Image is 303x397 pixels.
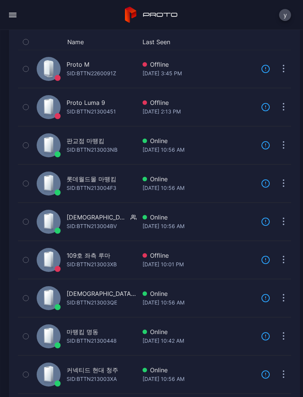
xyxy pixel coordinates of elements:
div: Online [143,175,255,184]
div: [DEMOGRAPHIC_DATA] 마뗑킴 2번장비 [67,289,137,298]
div: Offline [143,251,255,260]
div: 판교점 마뗑킴 [67,136,104,145]
div: [DATE] 10:56 AM [143,145,255,154]
div: SID: BTTN21300448 [67,336,117,345]
button: y [279,9,291,21]
div: SID: BTTN21300451 [67,107,116,116]
div: SID: BTTN213004BV [67,222,117,231]
div: SID: BTTN213003NB [67,145,117,154]
div: SID: BTTN213003XA [67,375,117,384]
div: SID: BTTN213003QE [67,298,117,307]
div: Offline [143,60,255,69]
div: [DATE] 10:42 AM [143,336,255,345]
div: Online [143,289,255,298]
div: 롯데월드몰 마뗑킴 [67,175,116,184]
div: [DATE] 10:56 AM [143,375,255,384]
button: Last Seen [143,37,252,46]
div: [DATE] 3:45 PM [143,69,255,78]
div: Proto Luma 9 [67,98,105,107]
div: Online [143,136,255,145]
div: SID: BTTN213004F3 [67,184,116,193]
div: SID: BTTN213003XB [67,260,117,269]
div: SID: BTTN2260091Z [67,69,116,78]
div: Online [143,327,255,336]
div: [DATE] 10:56 AM [143,298,255,307]
div: 109호 좌측 루마 [67,251,110,260]
div: 마뗑킴 명동 [67,327,98,336]
div: [DATE] 10:56 AM [143,222,255,231]
button: Name [67,37,84,46]
div: [DATE] 2:13 PM [143,107,255,116]
div: Online [143,213,255,222]
div: Online [143,366,255,375]
div: Offline [143,98,255,107]
div: Options [276,37,291,46]
div: Update Device [258,37,267,46]
div: 커넥티드 현대 청주 [67,366,118,375]
div: [DATE] 10:01 PM [143,260,255,269]
div: Proto M [67,60,89,69]
div: [DATE] 10:56 AM [143,184,255,193]
div: [DEMOGRAPHIC_DATA] 마뗑킴 1번장비 [67,213,128,222]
